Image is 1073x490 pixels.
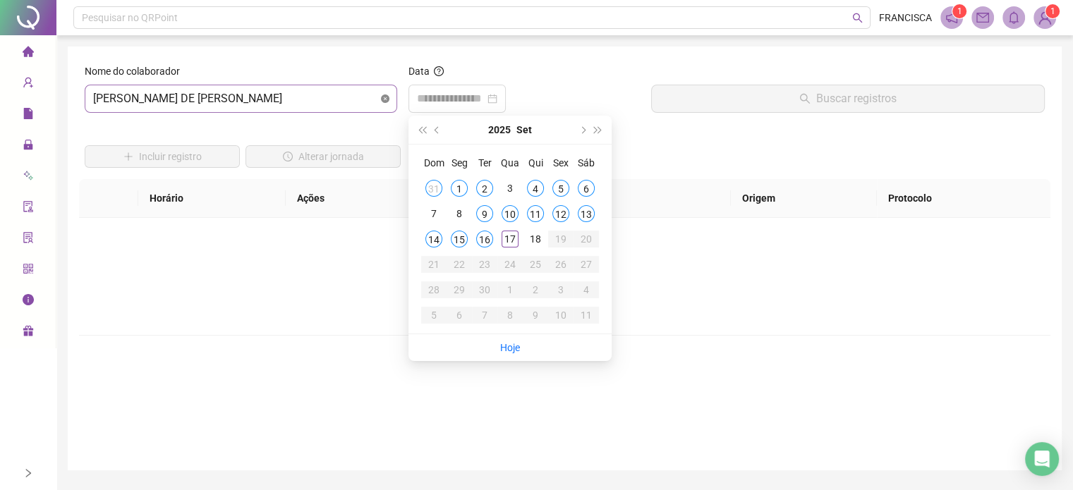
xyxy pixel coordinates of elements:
span: bell [1007,11,1020,24]
div: 11 [578,307,595,324]
td: 2025-09-02 [472,176,497,201]
span: notification [945,11,958,24]
td: 2025-09-19 [548,226,574,252]
div: 23 [476,256,493,273]
td: 2025-10-06 [447,302,472,328]
td: 2025-09-29 [447,277,472,302]
td: 2025-09-27 [574,252,599,277]
div: 9 [527,307,544,324]
div: 14 [425,231,442,247]
td: 2025-10-11 [574,302,599,328]
th: Localização [530,179,731,218]
div: 27 [578,256,595,273]
td: 2025-09-05 [548,176,574,201]
span: 1 [1050,6,1055,16]
div: 6 [578,180,595,197]
th: Protocolo [877,179,1050,218]
div: 1 [451,180,468,197]
div: 5 [425,307,442,324]
td: 2025-09-24 [497,252,523,277]
div: 7 [425,205,442,222]
div: 24 [502,256,519,273]
th: Qua [497,150,523,176]
span: Data [408,66,430,77]
div: 10 [552,307,569,324]
div: 3 [552,281,569,298]
td: 2025-10-08 [497,302,523,328]
div: 2 [527,281,544,298]
div: 31 [425,180,442,197]
button: month panel [516,116,532,144]
td: 2025-09-12 [548,201,574,226]
td: 2025-09-26 [548,252,574,277]
button: next-year [574,116,590,144]
td: 2025-09-22 [447,252,472,277]
td: 2025-09-20 [574,226,599,252]
span: solution [23,226,34,254]
td: 2025-10-04 [574,277,599,302]
td: 2025-09-30 [472,277,497,302]
button: Alterar jornada [245,145,401,168]
div: 3 [502,180,519,197]
div: 21 [425,256,442,273]
div: 19 [552,231,569,247]
div: 16 [476,231,493,247]
th: Ações [286,179,417,218]
div: 25 [527,256,544,273]
div: 13 [578,205,595,222]
td: 2025-09-25 [523,252,548,277]
span: THAISSA COELHO DE PAULA [93,85,389,112]
div: Não há dados [96,286,1033,301]
button: super-prev-year [414,116,430,144]
td: 2025-09-13 [574,201,599,226]
div: 10 [502,205,519,222]
td: 2025-09-16 [472,226,497,252]
th: Ter [472,150,497,176]
button: prev-year [430,116,445,144]
button: year panel [488,116,511,144]
td: 2025-09-17 [497,226,523,252]
td: 2025-10-10 [548,302,574,328]
div: 11 [527,205,544,222]
td: 2025-09-09 [472,201,497,226]
span: 1 [957,6,962,16]
div: 20 [578,231,595,247]
span: FRANCISCA [879,10,932,25]
sup: 1 [952,4,966,18]
th: Seg [447,150,472,176]
div: 8 [451,205,468,222]
th: Dom [421,150,447,176]
td: 2025-09-01 [447,176,472,201]
td: 2025-09-21 [421,252,447,277]
td: 2025-08-31 [421,176,447,201]
div: 30 [476,281,493,298]
div: 4 [527,180,544,197]
td: 2025-10-07 [472,302,497,328]
a: Alterar jornada [245,152,401,164]
th: Qui [523,150,548,176]
td: 2025-09-04 [523,176,548,201]
div: 6 [451,307,468,324]
a: Hoje [500,342,520,353]
td: 2025-10-02 [523,277,548,302]
span: mail [976,11,989,24]
th: Sáb [574,150,599,176]
td: 2025-09-10 [497,201,523,226]
span: user-add [23,71,34,99]
td: 2025-09-15 [447,226,472,252]
div: 12 [552,205,569,222]
div: 7 [476,307,493,324]
span: close-circle [381,94,389,103]
th: Horário [138,179,286,218]
span: qrcode [23,257,34,285]
div: Open Intercom Messenger [1025,442,1059,476]
span: home [23,39,34,68]
th: Origem [731,179,877,218]
div: 8 [502,307,519,324]
td: 2025-09-03 [497,176,523,201]
span: info-circle [23,288,34,316]
td: 2025-09-11 [523,201,548,226]
div: 4 [578,281,595,298]
th: Sex [548,150,574,176]
td: 2025-09-14 [421,226,447,252]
